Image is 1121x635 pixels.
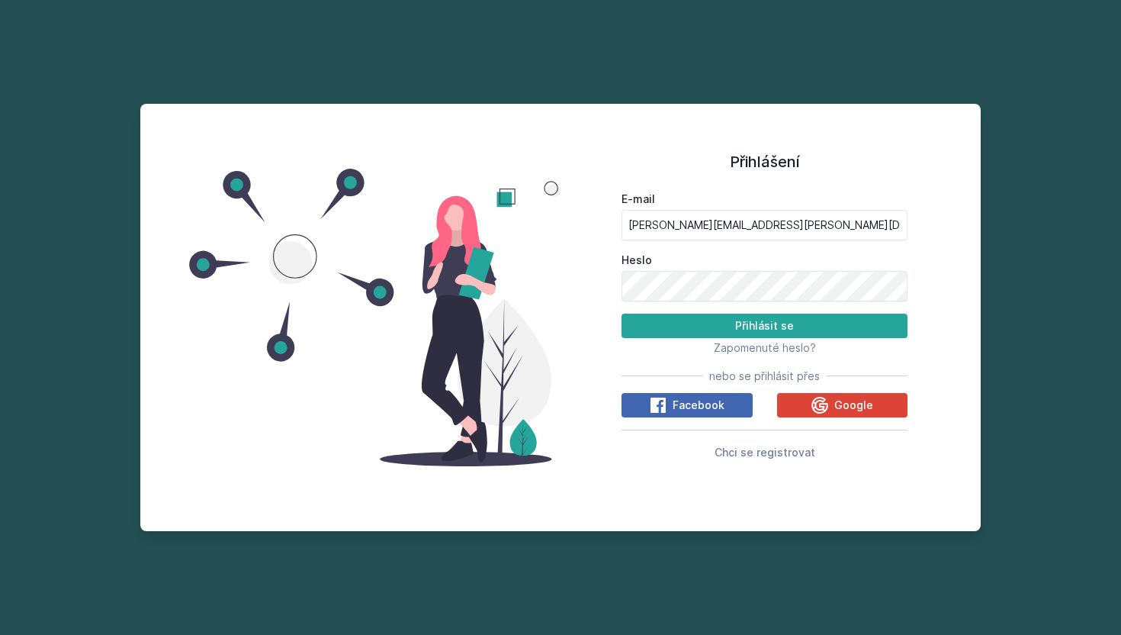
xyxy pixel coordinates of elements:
h1: Přihlášení [622,150,907,173]
button: Přihlásit se [622,314,907,338]
span: nebo se přihlásit přes [709,369,820,384]
input: Tvoje e-mailová adresa [622,210,907,240]
label: E-mail [622,192,907,207]
button: Google [777,393,908,417]
span: Chci se registrovat [715,446,815,459]
button: Facebook [622,393,753,417]
span: Facebook [673,398,724,413]
button: Chci se registrovat [715,443,815,461]
span: Zapomenuté heslo? [714,341,816,354]
label: Heslo [622,253,907,268]
span: Google [834,398,873,413]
